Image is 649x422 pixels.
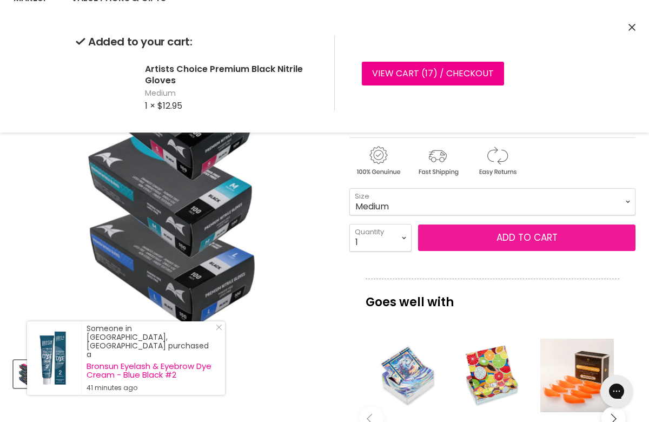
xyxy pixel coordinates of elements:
button: Close [628,22,635,34]
span: 1 × [145,100,155,112]
select: Quantity [349,224,412,251]
h2: Artists Choice Premium Black Nitrile Gloves [145,63,317,86]
div: Product thumbnails [12,357,335,388]
span: Medium [145,88,317,99]
img: genuine.gif [349,144,407,177]
img: returns.gif [468,144,526,177]
img: shipping.gif [409,144,466,177]
a: Close Notification [211,324,222,335]
small: 41 minutes ago [87,384,214,392]
a: Visit product page [27,321,81,395]
div: Artists Choice Premium Black Nitrile Gloves image. Click or Scroll to Zoom. [14,29,334,350]
a: View cart (17) / Checkout [362,62,504,85]
h2: Added to your cart: [76,36,317,48]
span: $12.95 [157,100,182,112]
img: Artists Choice Premium Black Nitrile Gloves [15,361,37,387]
button: Artists Choice Premium Black Nitrile Gloves [14,360,38,388]
a: Bronsun Eyelash & Eyebrow Dye Cream - Blue Black #2 [87,362,214,379]
button: Add to cart [418,225,635,252]
p: Goes well with [366,279,619,314]
div: Someone in [GEOGRAPHIC_DATA], [GEOGRAPHIC_DATA] purchased a [87,324,214,392]
iframe: Gorgias live chat messenger [595,371,638,411]
img: Artists Choice Premium Black Nitrile Gloves [76,83,84,91]
svg: Close Icon [216,324,222,331]
span: 17 [425,67,433,80]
